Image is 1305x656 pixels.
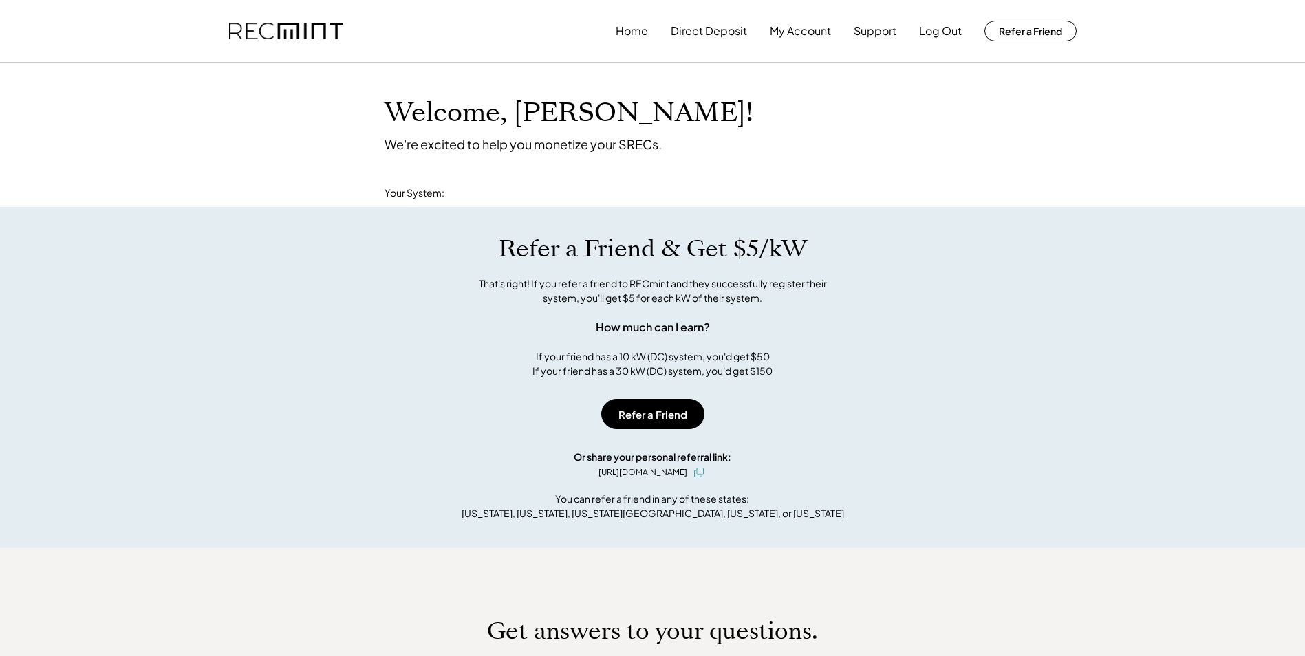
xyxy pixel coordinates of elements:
div: That's right! If you refer a friend to RECmint and they successfully register their system, you'l... [464,276,842,305]
div: We're excited to help you monetize your SRECs. [385,136,662,152]
div: Your System: [385,186,444,200]
img: recmint-logotype%403x.png [229,23,343,40]
button: Home [616,17,648,45]
div: You can refer a friend in any of these states: [US_STATE], [US_STATE], [US_STATE][GEOGRAPHIC_DATA... [462,492,844,521]
div: If your friend has a 10 kW (DC) system, you'd get $50 If your friend has a 30 kW (DC) system, you... [532,349,773,378]
h1: Welcome, [PERSON_NAME]! [385,97,753,129]
div: Or share your personal referral link: [574,450,731,464]
button: Log Out [919,17,962,45]
h1: Refer a Friend & Get $5/kW [499,234,807,263]
button: Refer a Friend [601,399,704,429]
button: Support [854,17,896,45]
div: [URL][DOMAIN_NAME] [598,466,687,479]
button: Direct Deposit [671,17,747,45]
button: My Account [770,17,831,45]
button: Refer a Friend [984,21,1077,41]
h1: Get answers to your questions. [487,617,818,646]
button: click to copy [691,464,707,481]
div: How much can I earn? [596,319,710,336]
